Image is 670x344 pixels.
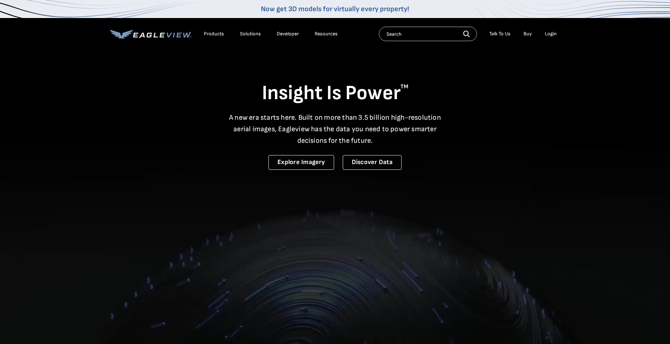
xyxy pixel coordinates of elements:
[315,31,338,37] div: Resources
[400,83,408,90] sup: TM
[277,31,299,37] a: Developer
[204,31,224,37] div: Products
[110,81,560,106] h1: Insight Is Power
[379,27,477,41] input: Search
[240,31,261,37] div: Solutions
[343,155,402,170] a: Discover Data
[489,31,511,37] div: Talk To Us
[225,112,446,146] p: A new era starts here. Built on more than 3.5 billion high-resolution aerial images, Eagleview ha...
[524,31,532,37] a: Buy
[545,31,557,37] div: Login
[268,155,334,170] a: Explore Imagery
[261,5,409,13] a: Now get 3D models for virtually every property!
